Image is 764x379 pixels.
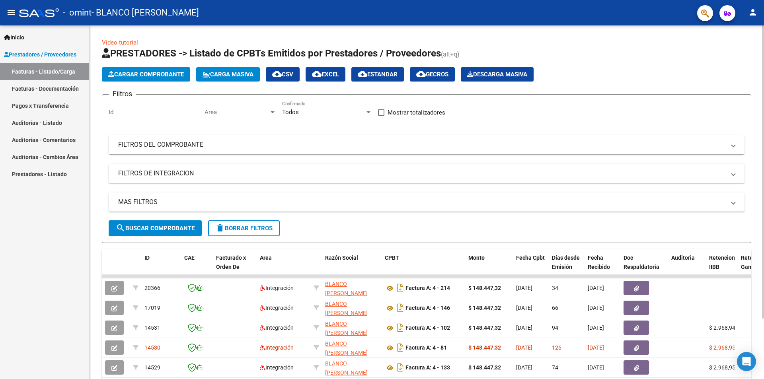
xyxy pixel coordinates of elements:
i: Descargar documento [395,301,405,314]
span: Fecha Cpbt [516,255,545,261]
datatable-header-cell: Area [257,249,310,284]
span: BLANCO [PERSON_NAME] [325,360,368,376]
strong: Factura A: 4 - 133 [405,365,450,371]
span: Integración [260,305,294,311]
div: 27187139525 [325,339,378,356]
datatable-header-cell: Días desde Emisión [549,249,585,284]
strong: Factura A: 4 - 102 [405,325,450,331]
datatable-header-cell: Fecha Recibido [585,249,620,284]
strong: Factura A: 4 - 214 [405,285,450,292]
button: Estandar [351,67,404,82]
i: Descargar documento [395,341,405,354]
span: Integración [260,364,294,371]
span: [DATE] [516,305,532,311]
div: 27187139525 [325,299,378,316]
button: Buscar Comprobante [109,220,202,236]
span: 20366 [144,285,160,291]
span: $ 2.968,95 [709,344,735,351]
span: [DATE] [588,285,604,291]
span: 126 [552,344,561,351]
mat-icon: person [748,8,758,17]
span: Area [260,255,272,261]
span: CPBT [385,255,399,261]
a: Video tutorial [102,39,138,46]
datatable-header-cell: Facturado x Orden De [213,249,257,284]
span: Doc Respaldatoria [624,255,659,270]
span: [DATE] [588,325,604,331]
span: Estandar [358,71,398,78]
span: Monto [468,255,485,261]
span: [DATE] [588,364,604,371]
span: 74 [552,364,558,371]
span: Buscar Comprobante [116,225,195,232]
span: Gecros [416,71,448,78]
datatable-header-cell: Auditoria [668,249,706,284]
mat-panel-title: FILTROS DE INTEGRACION [118,169,725,178]
mat-expansion-panel-header: MAS FILTROS [109,192,745,212]
app-download-masive: Descarga masiva de comprobantes (adjuntos) [461,67,534,82]
span: 94 [552,325,558,331]
span: BLANCO [PERSON_NAME] [325,340,368,356]
strong: $ 148.447,32 [468,364,501,371]
i: Descargar documento [395,361,405,374]
mat-expansion-panel-header: FILTROS DEL COMPROBANTE [109,135,745,154]
span: ID [144,255,150,261]
span: $ 2.968,94 [709,325,735,331]
span: CSV [272,71,293,78]
mat-icon: cloud_download [272,69,282,79]
span: BLANCO [PERSON_NAME] [325,301,368,316]
button: EXCEL [306,67,345,82]
span: [DATE] [588,305,604,311]
datatable-header-cell: ID [141,249,181,284]
div: 27187139525 [325,319,378,336]
mat-panel-title: FILTROS DEL COMPROBANTE [118,140,725,149]
mat-panel-title: MAS FILTROS [118,198,725,206]
span: Fecha Recibido [588,255,610,270]
strong: $ 148.447,32 [468,325,501,331]
span: BLANCO [PERSON_NAME] [325,281,368,296]
button: Gecros [410,67,455,82]
div: 27187139525 [325,280,378,296]
strong: Factura A: 4 - 146 [405,305,450,311]
span: 34 [552,285,558,291]
span: (alt+q) [441,51,460,58]
i: Descargar documento [395,282,405,294]
mat-icon: cloud_download [312,69,322,79]
datatable-header-cell: CPBT [382,249,465,284]
i: Descargar documento [395,321,405,334]
button: Descarga Masiva [461,67,534,82]
span: Inicio [4,33,24,42]
span: Descarga Masiva [467,71,527,78]
mat-icon: menu [6,8,16,17]
datatable-header-cell: Fecha Cpbt [513,249,549,284]
strong: $ 148.447,32 [468,305,501,311]
span: [DATE] [588,344,604,351]
span: 66 [552,305,558,311]
span: Prestadores / Proveedores [4,50,76,59]
datatable-header-cell: Razón Social [322,249,382,284]
mat-icon: delete [215,223,225,233]
span: $ 2.968,95 [709,364,735,371]
span: Cargar Comprobante [108,71,184,78]
span: EXCEL [312,71,339,78]
span: 14531 [144,325,160,331]
span: Area [205,109,269,116]
mat-icon: search [116,223,125,233]
span: 14530 [144,344,160,351]
strong: $ 148.447,32 [468,285,501,291]
button: Cargar Comprobante [102,67,190,82]
span: PRESTADORES -> Listado de CPBTs Emitidos por Prestadores / Proveedores [102,48,441,59]
mat-expansion-panel-header: FILTROS DE INTEGRACION [109,164,745,183]
span: [DATE] [516,344,532,351]
span: Razón Social [325,255,358,261]
span: - BLANCO [PERSON_NAME] [92,4,199,21]
strong: Factura A: 4 - 81 [405,345,447,351]
span: Auditoria [671,255,695,261]
datatable-header-cell: Doc Respaldatoria [620,249,668,284]
div: Open Intercom Messenger [737,352,756,371]
datatable-header-cell: CAE [181,249,213,284]
button: Borrar Filtros [208,220,280,236]
span: 14529 [144,364,160,371]
span: [DATE] [516,285,532,291]
span: Días desde Emisión [552,255,580,270]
